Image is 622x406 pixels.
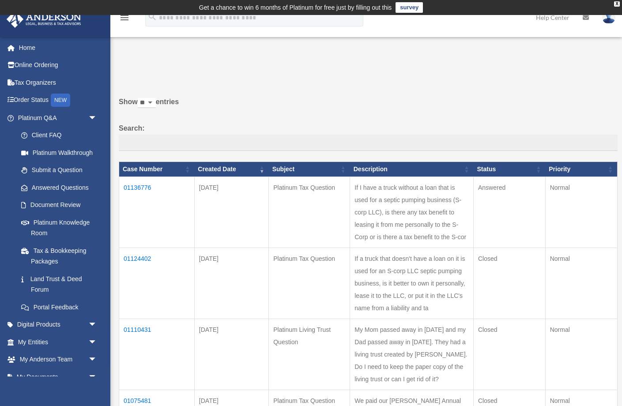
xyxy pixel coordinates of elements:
[12,127,106,144] a: Client FAQ
[88,351,106,369] span: arrow_drop_down
[545,248,617,319] td: Normal
[147,12,157,22] i: search
[614,1,620,7] div: close
[119,177,195,248] td: 01136776
[6,56,110,74] a: Online Ordering
[12,196,106,214] a: Document Review
[602,11,615,24] img: User Pic
[6,39,110,56] a: Home
[88,333,106,351] span: arrow_drop_down
[51,94,70,107] div: NEW
[119,162,195,177] th: Case Number: activate to sort column ascending
[194,162,268,177] th: Created Date: activate to sort column ascending
[12,179,102,196] a: Answered Questions
[6,333,110,351] a: My Entitiesarrow_drop_down
[473,177,545,248] td: Answered
[119,122,618,151] label: Search:
[119,319,195,390] td: 01110431
[12,270,106,298] a: Land Trust & Deed Forum
[350,248,474,319] td: If a truck that doesn't have a loan on it is used for an S-corp LLC septic pumping business, is i...
[12,162,106,179] a: Submit a Question
[119,12,130,23] i: menu
[269,248,350,319] td: Platinum Tax Question
[473,162,545,177] th: Status: activate to sort column ascending
[194,319,268,390] td: [DATE]
[119,15,130,23] a: menu
[350,162,474,177] th: Description: activate to sort column ascending
[88,368,106,386] span: arrow_drop_down
[12,298,106,316] a: Portal Feedback
[6,109,106,127] a: Platinum Q&Aarrow_drop_down
[119,96,618,117] label: Show entries
[199,2,392,13] div: Get a chance to win 6 months of Platinum for free just by filling out this
[4,11,84,28] img: Anderson Advisors Platinum Portal
[119,248,195,319] td: 01124402
[350,319,474,390] td: My Mom passed away in [DATE] and my Dad passed away in [DATE]. They had a living trust created by...
[350,177,474,248] td: If I have a truck without a loan that is used for a septic pumping business (S-corp LLC), is ther...
[473,248,545,319] td: Closed
[12,242,106,270] a: Tax & Bookkeeping Packages
[269,319,350,390] td: Platinum Living Trust Question
[269,162,350,177] th: Subject: activate to sort column ascending
[545,177,617,248] td: Normal
[12,144,106,162] a: Platinum Walkthrough
[545,319,617,390] td: Normal
[6,351,110,368] a: My Anderson Teamarrow_drop_down
[6,316,110,334] a: Digital Productsarrow_drop_down
[138,98,156,108] select: Showentries
[6,74,110,91] a: Tax Organizers
[119,135,618,151] input: Search:
[545,162,617,177] th: Priority: activate to sort column ascending
[12,214,106,242] a: Platinum Knowledge Room
[88,316,106,334] span: arrow_drop_down
[269,177,350,248] td: Platinum Tax Question
[88,109,106,127] span: arrow_drop_down
[473,319,545,390] td: Closed
[6,368,110,386] a: My Documentsarrow_drop_down
[194,248,268,319] td: [DATE]
[396,2,423,13] a: survey
[194,177,268,248] td: [DATE]
[6,91,110,109] a: Order StatusNEW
